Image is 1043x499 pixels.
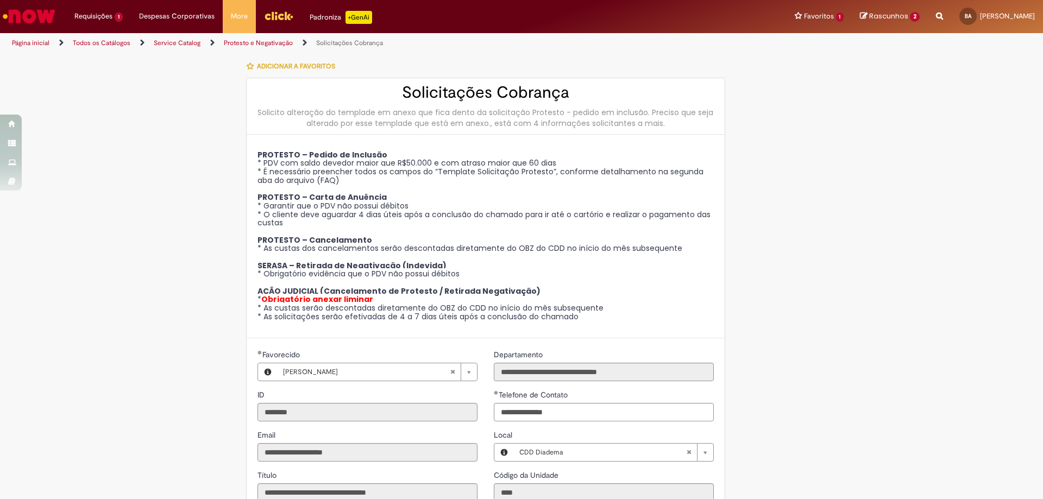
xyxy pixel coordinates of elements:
[257,302,604,313] span: * As custas serão descontadas diretamente do OBZ do CDD no início do mês subsequente
[257,311,579,322] span: * As solicitações serão efetivadas de 4 a 7 dias úteis após a conclusão do chamado
[804,11,834,22] span: Favoritos
[258,363,278,381] button: Favorecido, Visualizar este registro Brenda Komeso Alves
[257,209,711,229] span: * O cliente deve aguardar 4 dias úteis após a conclusão do chamado para ir até o cartório e reali...
[257,149,387,160] span: PROTESTO – Pedido de Inclusão
[494,390,499,395] span: Obrigatório Preenchido
[257,286,541,296] span: AÇÃO JUDICIAL (Cancelamento de Protesto / Retirada Negativação)
[12,39,49,47] a: Página inicial
[494,430,514,440] span: Local
[257,443,477,462] input: Email
[494,363,714,381] input: Departamento
[1,5,57,27] img: ServiceNow
[499,390,570,400] span: Telefone de Contato
[869,11,908,21] span: Rascunhos
[257,235,372,245] span: PROTESTO – Cancelamento
[74,11,112,22] span: Requisições
[494,444,514,461] button: Local, Visualizar este registro CDD Diadema
[494,470,561,481] label: Somente leitura - Código da Unidade
[444,363,461,381] abbr: Limpar campo Favorecido
[257,107,714,129] div: Solicito alteração do templade em anexo que fica dento da solicitação Protesto - pedido em inclus...
[519,444,686,461] span: CDD Diadema
[494,349,545,360] label: Somente leitura - Departamento
[257,470,279,480] span: Somente leitura - Título
[257,200,409,211] span: * Garantir que o PDV não possui débitos
[514,444,713,461] a: CDD DiademaLimpar campo Local
[257,243,682,254] span: * As custas dos cancelamentos serão descontadas diretamente do OBZ do CDD no início do mês subseq...
[224,39,293,47] a: Protesto e Negativação
[246,55,341,78] button: Adicionar a Favoritos
[257,166,703,186] span: * É necessário preencher todos os campos do “Template Solicitação Protesto”, conforme detalhament...
[231,11,248,22] span: More
[73,39,130,47] a: Todos os Catálogos
[257,84,714,102] h2: Solicitações Cobrança
[264,8,293,24] img: click_logo_yellow_360x200.png
[257,429,278,440] label: Somente leitura - Email
[860,11,920,22] a: Rascunhos
[316,39,383,47] a: Solicitações Cobrança
[257,260,447,271] span: SERASA – Retirada de Negativação (Indevida)
[980,11,1035,21] span: [PERSON_NAME]
[345,11,372,24] p: +GenAi
[910,12,920,22] span: 2
[257,62,335,71] span: Adicionar a Favoritos
[154,39,200,47] a: Service Catalog
[257,389,267,400] label: Somente leitura - ID
[8,33,687,53] ul: Trilhas de página
[278,363,477,381] a: [PERSON_NAME]Limpar campo Favorecido
[494,403,714,421] input: Telefone de Contato
[310,11,372,24] div: Padroniza
[681,444,697,461] abbr: Limpar campo Local
[262,350,302,359] span: Necessários - Favorecido
[494,350,545,359] span: Somente leitura - Departamento
[283,363,450,381] span: [PERSON_NAME]
[115,12,123,22] span: 1
[257,268,460,279] span: * Obrigatório evidência que o PDV não possui débitos
[257,350,262,355] span: Obrigatório Preenchido
[836,12,844,22] span: 1
[257,430,278,440] span: Somente leitura - Email
[965,12,971,20] span: BA
[257,157,556,168] span: * PDV com saldo devedor maior que R$50.000 e com atraso maior que 60 dias
[257,192,387,203] span: PROTESTO – Carta de Anuência
[139,11,215,22] span: Despesas Corporativas
[257,470,279,481] label: Somente leitura - Título
[257,403,477,421] input: ID
[261,294,373,305] span: Obrigatório anexar liminar
[494,470,561,480] span: Somente leitura - Código da Unidade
